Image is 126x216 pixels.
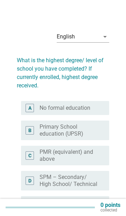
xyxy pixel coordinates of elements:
[40,174,98,188] label: SPM – Secondary/ High School/ Technical
[101,33,109,41] i: arrow_drop_down
[40,105,90,111] label: No formal education
[40,123,98,137] label: Primary School education (UPSR)
[100,208,120,213] p: collected
[28,177,31,184] div: D
[28,104,31,111] div: A
[17,49,109,90] h2: What is the highest degree/ level of school you have completed? If currently enrolled, highest de...
[40,149,98,163] label: PMR (equivalent) and above
[28,152,31,159] div: C
[28,127,31,134] div: B
[57,34,75,40] div: English
[100,203,120,208] p: 0 points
